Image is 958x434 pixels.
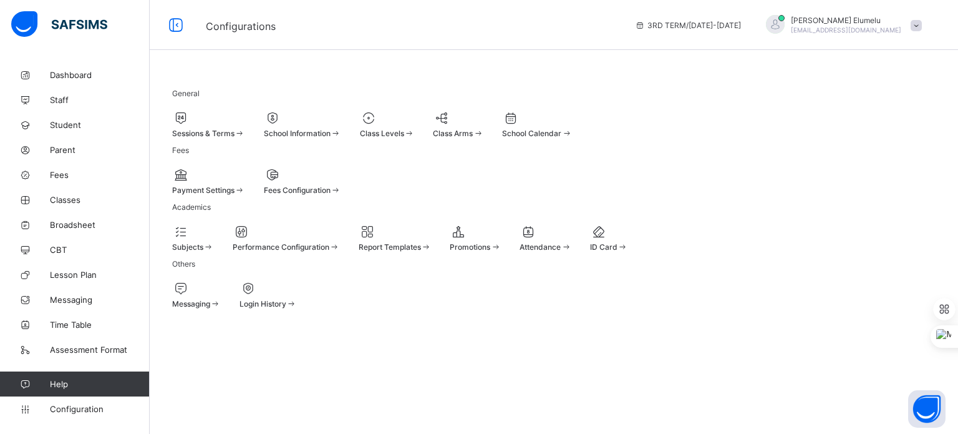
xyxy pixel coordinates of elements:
span: Lesson Plan [50,270,150,280]
span: Configuration [50,404,149,414]
span: Configurations [206,20,276,32]
div: School Information [264,111,341,138]
img: safsims [11,11,107,37]
span: [EMAIL_ADDRESS][DOMAIN_NAME] [791,26,901,34]
span: Fees Configuration [264,185,331,195]
div: ID Card [590,224,628,252]
span: School Calendar [502,129,561,138]
div: Class Arms [433,111,483,138]
span: Sessions & Terms [172,129,235,138]
span: Promotions [450,242,490,252]
span: Messaging [50,295,150,305]
span: Login History [239,299,286,308]
div: Attendance [520,224,571,252]
span: Student [50,120,150,130]
button: Open asap [908,390,946,428]
div: Login History [239,281,297,308]
div: Subjects [172,224,214,252]
div: Class Levels [360,111,415,138]
span: Time Table [50,320,150,330]
span: Subjects [172,242,203,252]
span: Fees [50,170,150,180]
span: Dashboard [50,70,150,80]
div: School Calendar [502,111,572,138]
span: Academics [172,202,211,212]
div: Payment Settings [172,167,245,195]
span: Attendance [520,242,561,252]
span: Classes [50,195,150,205]
span: Payment Settings [172,185,235,195]
span: Report Templates [359,242,421,252]
span: Performance Configuration [233,242,329,252]
span: Help [50,379,149,389]
div: Fees Configuration [264,167,341,195]
span: Class Arms [433,129,473,138]
div: Sessions & Terms [172,111,245,138]
span: Parent [50,145,150,155]
span: Others [172,259,195,269]
span: Broadsheet [50,220,150,230]
span: Class Levels [360,129,404,138]
span: Staff [50,95,150,105]
div: PaulElumelu [753,15,928,36]
span: Fees [172,145,189,155]
span: Assessment Format [50,345,150,355]
span: Messaging [172,299,210,308]
div: Messaging [172,281,221,308]
div: Report Templates [359,224,432,252]
span: ID Card [590,242,617,252]
div: Promotions [450,224,501,252]
span: [PERSON_NAME] Elumelu [791,16,901,25]
span: session/term information [635,21,741,30]
span: General [172,89,200,98]
span: School Information [264,129,331,138]
div: Performance Configuration [233,224,340,252]
span: CBT [50,245,150,255]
